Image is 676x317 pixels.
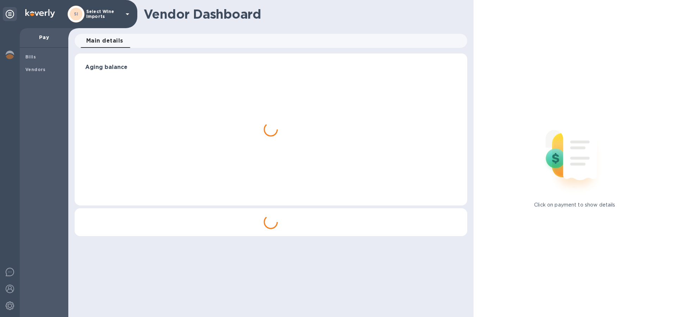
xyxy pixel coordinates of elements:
[25,34,63,41] p: Pay
[74,11,79,17] b: SI
[25,67,46,72] b: Vendors
[86,36,123,46] span: Main details
[25,54,36,59] b: Bills
[144,7,462,21] h1: Vendor Dashboard
[86,9,121,19] p: Select Wine Imports
[534,201,615,209] p: Click on payment to show details
[85,64,457,71] h3: Aging balance
[25,9,55,18] img: Logo
[3,7,17,21] div: Unpin categories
